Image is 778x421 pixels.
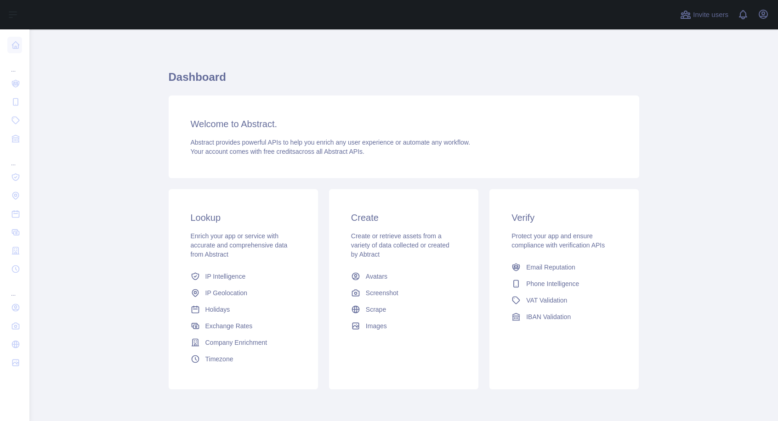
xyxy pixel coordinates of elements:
[205,321,253,331] span: Exchange Rates
[205,272,246,281] span: IP Intelligence
[187,301,300,318] a: Holidays
[264,148,295,155] span: free credits
[511,232,605,249] span: Protect your app and ensure compliance with verification APIs
[187,318,300,334] a: Exchange Rates
[351,232,449,258] span: Create or retrieve assets from a variety of data collected or created by Abtract
[205,288,248,298] span: IP Geolocation
[205,305,230,314] span: Holidays
[526,263,575,272] span: Email Reputation
[169,70,639,92] h1: Dashboard
[508,309,620,325] a: IBAN Validation
[366,305,386,314] span: Scrape
[347,268,460,285] a: Avatars
[187,334,300,351] a: Company Enrichment
[508,259,620,275] a: Email Reputation
[511,211,617,224] h3: Verify
[508,275,620,292] a: Phone Intelligence
[7,279,22,298] div: ...
[7,55,22,73] div: ...
[187,268,300,285] a: IP Intelligence
[191,232,288,258] span: Enrich your app or service with accurate and comprehensive data from Abstract
[205,338,267,347] span: Company Enrichment
[508,292,620,309] a: VAT Validation
[191,211,296,224] h3: Lookup
[205,354,233,364] span: Timezone
[366,288,398,298] span: Screenshot
[187,285,300,301] a: IP Geolocation
[526,312,571,321] span: IBAN Validation
[187,351,300,367] a: Timezone
[351,211,456,224] h3: Create
[191,139,471,146] span: Abstract provides powerful APIs to help you enrich any user experience or automate any workflow.
[7,149,22,167] div: ...
[366,321,387,331] span: Images
[526,296,567,305] span: VAT Validation
[347,301,460,318] a: Scrape
[191,118,617,130] h3: Welcome to Abstract.
[347,285,460,301] a: Screenshot
[678,7,730,22] button: Invite users
[526,279,579,288] span: Phone Intelligence
[347,318,460,334] a: Images
[693,10,728,20] span: Invite users
[366,272,387,281] span: Avatars
[191,148,364,155] span: Your account comes with across all Abstract APIs.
